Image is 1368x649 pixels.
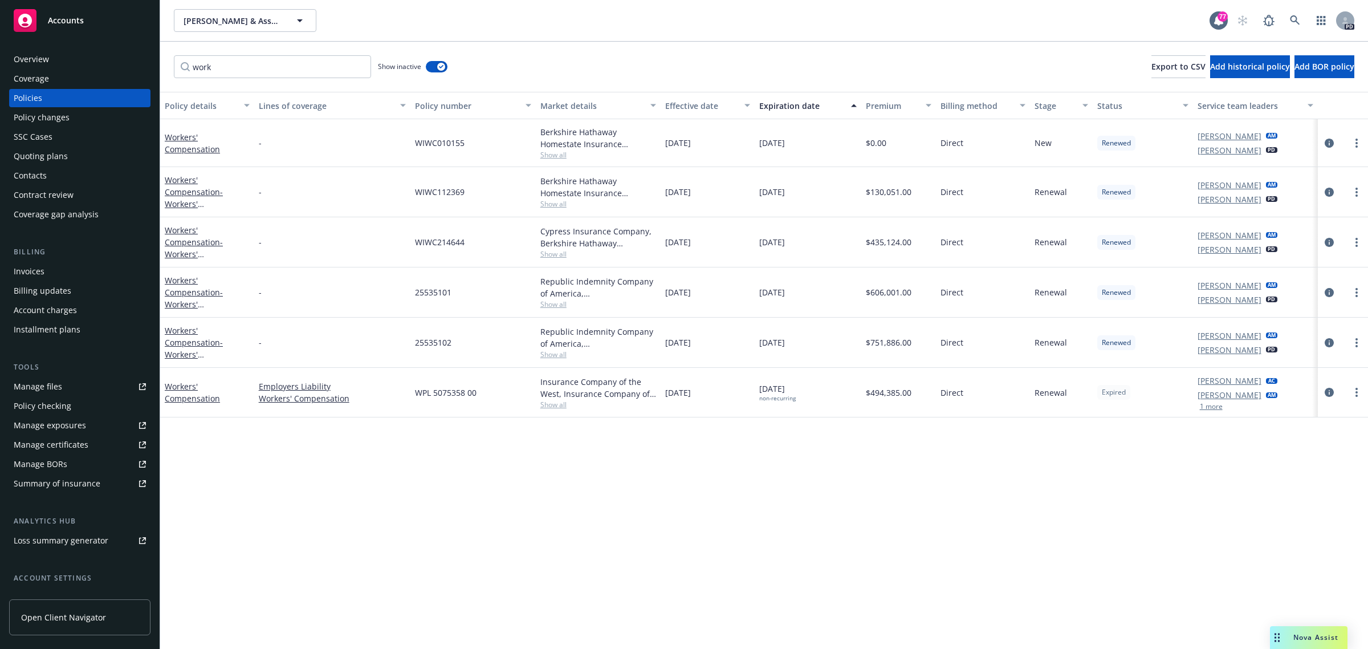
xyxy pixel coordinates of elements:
[1035,336,1067,348] span: Renewal
[540,299,657,309] span: Show all
[9,89,150,107] a: Policies
[9,205,150,224] a: Coverage gap analysis
[1035,100,1076,112] div: Stage
[165,337,223,372] span: - Workers' compensation
[14,108,70,127] div: Policy changes
[1198,244,1261,255] a: [PERSON_NAME]
[1350,185,1363,199] a: more
[1350,286,1363,299] a: more
[540,249,657,259] span: Show all
[9,70,150,88] a: Coverage
[415,137,465,149] span: WIWC010155
[254,92,410,119] button: Lines of coverage
[9,474,150,493] a: Summary of insurance
[14,147,68,165] div: Quoting plans
[14,532,108,550] div: Loss summary generator
[866,100,919,112] div: Premium
[9,321,150,339] a: Installment plans
[14,282,71,300] div: Billing updates
[1350,236,1363,249] a: more
[165,287,223,322] span: - Workers' compensation
[165,381,220,404] a: Workers' Compensation
[1231,9,1254,32] a: Start snowing
[1294,61,1354,72] span: Add BOR policy
[9,378,150,396] a: Manage files
[665,100,738,112] div: Effective date
[165,186,223,221] span: - Workers' compensation
[165,175,223,221] a: Workers' Compensation
[259,236,262,248] span: -
[14,589,63,607] div: Service team
[1210,55,1290,78] button: Add historical policy
[940,236,963,248] span: Direct
[665,186,691,198] span: [DATE]
[415,387,477,399] span: WPL 5075358 00
[14,262,44,281] div: Invoices
[1198,179,1261,191] a: [PERSON_NAME]
[1198,193,1261,205] a: [PERSON_NAME]
[415,100,519,112] div: Policy number
[1193,92,1318,119] button: Service team leaders
[759,100,844,112] div: Expiration date
[1102,237,1131,248] span: Renewed
[14,321,80,339] div: Installment plans
[14,205,99,224] div: Coverage gap analysis
[9,108,150,127] a: Policy changes
[9,147,150,165] a: Quoting plans
[165,275,223,322] a: Workers' Compensation
[9,362,150,373] div: Tools
[1151,55,1206,78] button: Export to CSV
[1322,286,1336,299] a: circleInformation
[1102,187,1131,197] span: Renewed
[1257,9,1280,32] a: Report a Bug
[540,100,644,112] div: Market details
[9,128,150,146] a: SSC Cases
[1093,92,1193,119] button: Status
[1284,9,1306,32] a: Search
[540,275,657,299] div: Republic Indemnity Company of America, [GEOGRAPHIC_DATA] Indemnity
[9,589,150,607] a: Service team
[1102,338,1131,348] span: Renewed
[540,400,657,409] span: Show all
[14,89,42,107] div: Policies
[540,225,657,249] div: Cypress Insurance Company, Berkshire Hathaway Homestate Companies (BHHC)
[1035,387,1067,399] span: Renewal
[661,92,755,119] button: Effective date
[259,380,406,392] a: Employers Liability
[1322,185,1336,199] a: circleInformation
[165,132,220,155] a: Workers' Compensation
[1198,344,1261,356] a: [PERSON_NAME]
[9,416,150,435] a: Manage exposures
[1294,55,1354,78] button: Add BOR policy
[14,301,77,319] div: Account charges
[1198,294,1261,306] a: [PERSON_NAME]
[160,92,254,119] button: Policy details
[1198,100,1301,112] div: Service team leaders
[1198,279,1261,291] a: [PERSON_NAME]
[1035,186,1067,198] span: Renewal
[9,262,150,281] a: Invoices
[1198,130,1261,142] a: [PERSON_NAME]
[1322,336,1336,350] a: circleInformation
[940,336,963,348] span: Direct
[378,62,421,71] span: Show inactive
[259,137,262,149] span: -
[866,186,911,198] span: $130,051.00
[14,186,74,204] div: Contract review
[165,100,237,112] div: Policy details
[9,246,150,258] div: Billing
[14,70,49,88] div: Coverage
[1198,144,1261,156] a: [PERSON_NAME]
[184,15,282,27] span: [PERSON_NAME] & Associates, Inc.
[866,336,911,348] span: $751,886.00
[540,326,657,350] div: Republic Indemnity Company of America, [GEOGRAPHIC_DATA] Indemnity
[174,9,316,32] button: [PERSON_NAME] & Associates, Inc.
[1198,375,1261,387] a: [PERSON_NAME]
[866,286,911,298] span: $606,001.00
[540,376,657,400] div: Insurance Company of the West, Insurance Company of the West (ICW)
[14,474,100,493] div: Summary of insurance
[1293,632,1338,642] span: Nova Assist
[759,186,785,198] span: [DATE]
[14,128,52,146] div: SSC Cases
[540,175,657,199] div: Berkshire Hathaway Homestate Insurance Company, Berkshire Hathaway Homestate Companies (BHHC)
